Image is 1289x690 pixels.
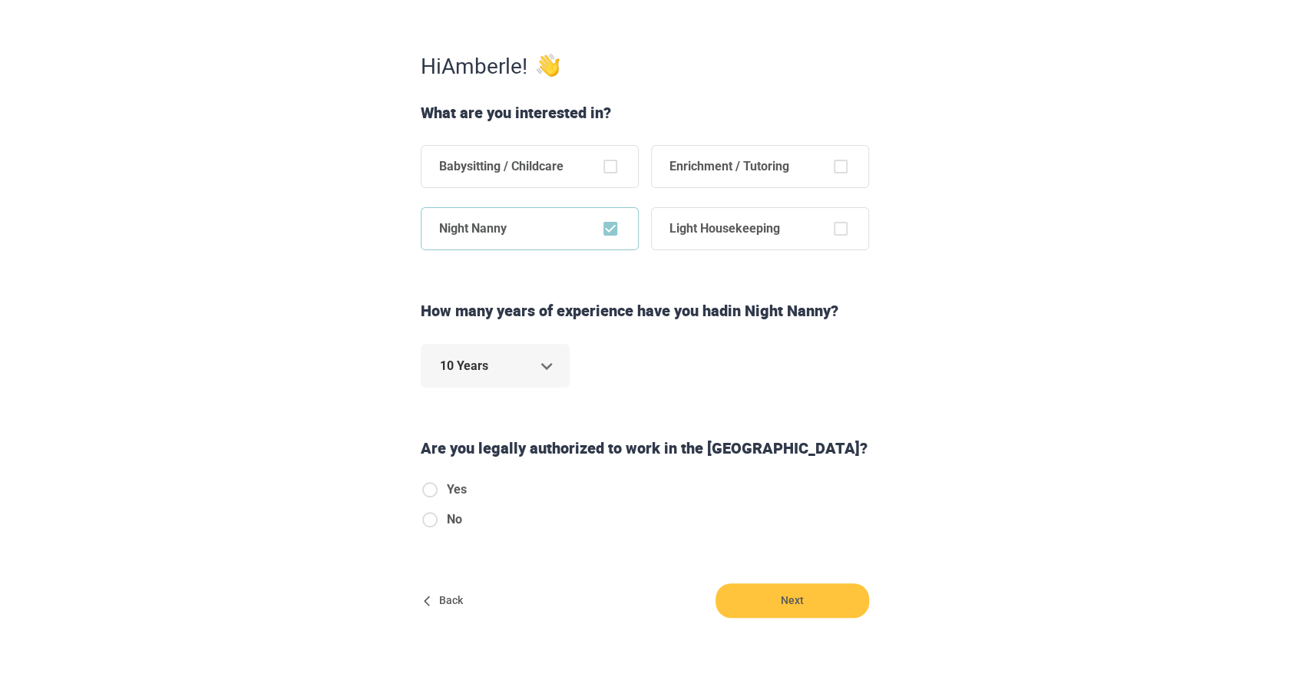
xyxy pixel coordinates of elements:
[421,583,470,618] button: Back
[447,480,467,499] span: Yes
[415,102,875,124] div: What are you interested in?
[421,207,525,250] span: Night Nanny
[421,480,479,540] div: authorizedToWorkInUS
[421,145,582,188] span: Babysitting / Childcare
[447,510,462,529] span: No
[537,54,560,77] img: undo
[716,583,869,618] button: Next
[651,207,798,250] span: Light Housekeeping
[421,344,570,388] div: 10 Years
[415,300,875,322] div: How many years of experience have you had in Night Nanny ?
[415,50,875,81] div: Hi Amberle !
[415,437,875,460] div: Are you legally authorized to work in the [GEOGRAPHIC_DATA]?
[651,145,808,188] span: Enrichment / Tutoring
